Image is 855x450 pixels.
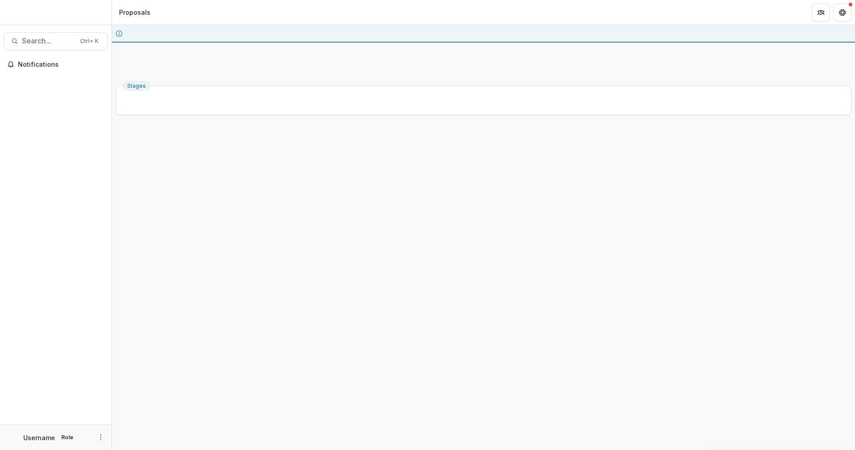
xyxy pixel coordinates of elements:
[4,57,108,72] button: Notifications
[23,433,55,442] p: Username
[95,432,106,443] button: More
[22,37,75,45] span: Search...
[4,32,108,50] button: Search...
[115,6,154,19] nav: breadcrumb
[812,4,830,21] button: Partners
[78,36,100,46] div: Ctrl + K
[127,83,146,89] span: Stages
[59,433,76,441] p: Role
[18,61,104,69] span: Notifications
[119,8,150,17] div: Proposals
[834,4,851,21] button: Get Help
